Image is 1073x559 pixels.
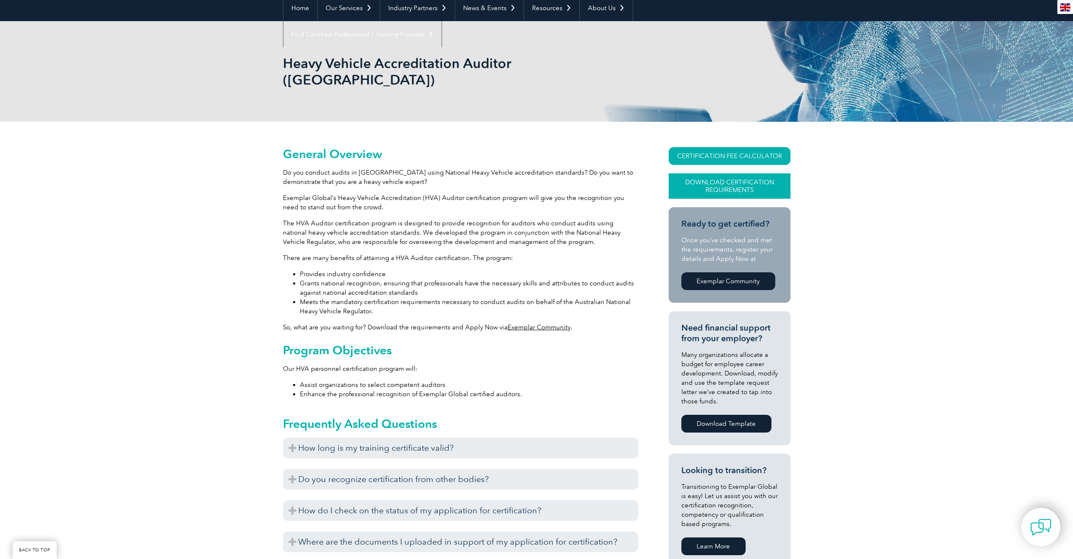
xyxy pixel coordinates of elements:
h1: Heavy Vehicle Accreditation Auditor ([GEOGRAPHIC_DATA]) [283,55,608,88]
h2: Frequently Asked Questions [283,417,638,430]
h2: General Overview [283,147,638,161]
img: en [1060,3,1070,11]
img: contact-chat.png [1030,517,1051,538]
li: Enhance the professional recognition of Exemplar Global certified auditors. [300,389,638,399]
li: Meets the mandatory certification requirements necessary to conduct audits on behalf of the Austr... [300,297,638,316]
p: Our HVA personnel certification program will: [283,364,638,373]
p: Exemplar Global’s Heavy Vehicle Accreditation (HVA) Auditor certification program will give you t... [283,193,638,212]
a: CERTIFICATION FEE CALCULATOR [669,147,790,165]
h3: Ready to get certified? [681,219,778,229]
a: Download Template [681,415,771,433]
h2: Program Objectives [283,343,638,357]
h3: Do you recognize certification from other bodies? [283,469,638,490]
li: Grants national recognition, ensuring that professionals have the necessary skills and attributes... [300,279,638,297]
h3: How long is my training certificate valid? [283,438,638,458]
a: Learn More [681,537,746,555]
h3: Need financial support from your employer? [681,323,778,344]
a: Find Certified Professional / Training Provider [283,21,442,47]
a: Exemplar Community [681,272,775,290]
li: Provides industry confidence [300,269,638,279]
p: Many organizations allocate a budget for employee career development. Download, modify and use th... [681,350,778,406]
p: So, what are you waiting for? Download the requirements and Apply Now via . [283,323,638,332]
h3: Where are the documents I uploaded in support of my application for certification? [283,532,638,552]
p: The HVA Auditor certification program is designed to provide recognition for auditors who conduct... [283,219,638,247]
h3: How do I check on the status of my application for certification? [283,500,638,521]
a: Exemplar Community [508,323,571,331]
p: Once you’ve checked and met the requirements, register your details and Apply Now at [681,236,778,263]
li: Assist organizations to select competent auditors [300,380,638,389]
a: Download Certification Requirements [669,173,790,199]
p: There are many benefits of attaining a HVA Auditor certification. The program: [283,253,638,263]
p: Do you conduct audits in [GEOGRAPHIC_DATA] using National Heavy Vehicle accreditation standards? ... [283,168,638,186]
a: BACK TO TOP [13,541,57,559]
p: Transitioning to Exemplar Global is easy! Let us assist you with our certification recognition, c... [681,482,778,529]
h3: Looking to transition? [681,465,778,476]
